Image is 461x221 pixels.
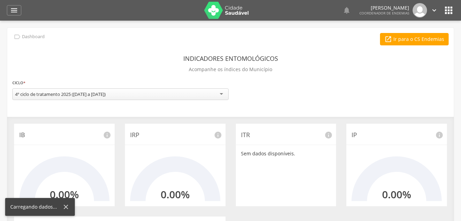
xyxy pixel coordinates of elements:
[380,33,449,45] a: Ir para o CS Endemias
[10,6,18,14] i: 
[430,3,438,18] a: 
[384,35,392,43] i: 
[12,79,25,87] label: Ciclo
[50,189,79,200] h2: 0.00%
[382,189,411,200] h2: 0.00%
[103,131,111,139] i: info
[351,131,442,140] p: IP
[161,189,190,200] h2: 0.00%
[359,11,409,15] span: Coordenador de Endemias
[130,131,220,140] p: IRP
[241,131,331,140] p: ITR
[443,5,454,16] i: 
[214,131,222,139] i: info
[7,5,21,15] a: 
[430,7,438,14] i: 
[343,6,351,14] i: 
[10,203,62,210] div: Carregando dados...
[359,5,409,10] p: [PERSON_NAME]
[19,131,110,140] p: IB
[435,131,443,139] i: info
[13,33,21,41] i: 
[189,65,272,74] p: Acompanhe os índices do Município
[324,131,333,139] i: info
[241,150,331,157] p: Sem dados disponíveis.
[15,91,106,97] div: 4º ciclo de tratamento 2025 ([DATE] a [DATE])
[343,3,351,18] a: 
[22,34,45,40] p: Dashboard
[183,52,278,65] header: Indicadores Entomológicos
